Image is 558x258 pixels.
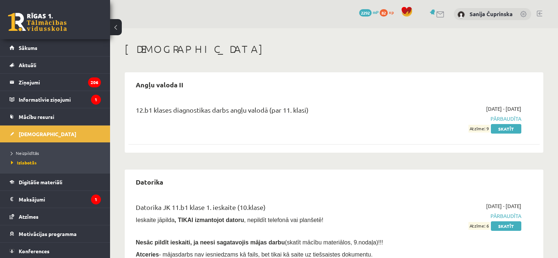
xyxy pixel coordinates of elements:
[136,239,285,246] span: Nesāc pildīt ieskaiti, ja neesi sagatavojis mājas darbu
[11,150,103,156] a: Neizpildītās
[491,124,521,134] a: Skatīt
[125,43,543,55] h1: [DEMOGRAPHIC_DATA]
[359,9,372,17] span: 2292
[389,9,394,15] span: xp
[457,11,465,18] img: Sanija Čuprinska
[359,9,379,15] a: 2292 mP
[10,108,101,125] a: Mācību resursi
[400,115,521,123] span: Pārbaudīta
[10,225,101,242] a: Motivācijas programma
[19,44,37,51] span: Sākums
[10,74,101,91] a: Ziņojumi206
[10,57,101,73] a: Aktuāli
[380,9,397,15] a: 82 xp
[486,105,521,113] span: [DATE] - [DATE]
[128,173,171,190] h2: Datorika
[136,217,323,223] span: Ieskaite jāpilda , nepildīt telefonā vai planšetē!
[468,222,490,230] span: Atzīme: 6
[470,10,513,18] a: Sanija Čuprinska
[10,208,101,225] a: Atzīmes
[400,212,521,220] span: Pārbaudīta
[8,13,67,31] a: Rīgas 1. Tālmācības vidusskola
[88,77,101,87] i: 206
[136,202,389,216] div: Datorika JK 11.b1 klase 1. ieskaite (10.klase)
[19,179,62,185] span: Digitālie materiāli
[486,202,521,210] span: [DATE] - [DATE]
[91,95,101,105] i: 1
[136,251,159,258] b: Atceries
[11,150,39,156] span: Neizpildītās
[19,74,101,91] legend: Ziņojumi
[10,191,101,208] a: Maksājumi1
[19,230,77,237] span: Motivācijas programma
[11,160,37,166] span: Izlabotās
[10,174,101,190] a: Digitālie materiāli
[136,105,389,119] div: 12.b1 klases diagnostikas darbs angļu valodā (par 11. klasi)
[468,125,490,132] span: Atzīme: 9
[175,217,244,223] b: , TIKAI izmantojot datoru
[19,191,101,208] legend: Maksājumi
[19,91,101,108] legend: Informatīvie ziņojumi
[10,39,101,56] a: Sākums
[128,76,191,93] h2: Angļu valoda II
[11,159,103,166] a: Izlabotās
[10,91,101,108] a: Informatīvie ziņojumi1
[10,126,101,142] a: [DEMOGRAPHIC_DATA]
[19,131,76,137] span: [DEMOGRAPHIC_DATA]
[491,221,521,231] a: Skatīt
[380,9,388,17] span: 82
[19,213,39,220] span: Atzīmes
[19,113,54,120] span: Mācību resursi
[136,251,373,258] span: - mājasdarbs nav iesniedzams kā fails, bet tikai kā saite uz tiešsaistes dokumentu.
[91,195,101,204] i: 1
[285,239,383,246] span: (skatīt mācību materiālos, 9.nodaļa)!!!
[373,9,379,15] span: mP
[19,248,50,254] span: Konferences
[19,62,36,68] span: Aktuāli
